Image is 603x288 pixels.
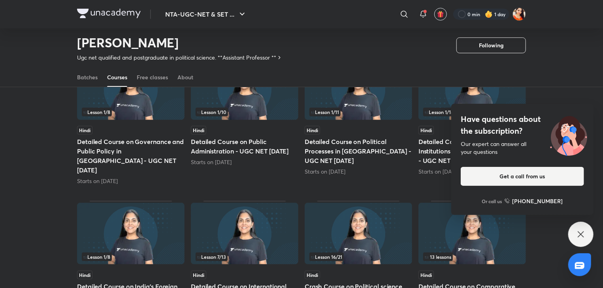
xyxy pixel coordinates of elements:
[418,58,526,120] img: Thumbnail
[311,254,342,259] span: Lesson 16 / 21
[137,73,168,81] div: Free classes
[305,271,320,279] span: Hindi
[191,56,298,185] div: Detailed Course on Public Administration - UGC NET Dec 2025
[82,108,180,116] div: left
[513,7,526,21] img: Satviki Neekhra
[83,254,110,259] span: Lesson 1 / 8
[423,108,521,116] div: infocontainer
[423,108,521,116] div: left
[305,203,412,264] img: Thumbnail
[196,252,294,261] div: infocontainer
[191,126,206,135] span: Hindi
[309,252,407,261] div: infocontainer
[82,108,180,116] div: infosection
[77,9,141,20] a: Company Logo
[82,252,180,261] div: infosection
[196,108,294,116] div: infocontainer
[544,113,594,156] img: ttu_illustration_new.svg
[191,158,298,166] div: Starts on Oct 23
[311,110,339,114] span: Lesson 1 / 11
[77,68,98,87] a: Batches
[434,8,447,21] button: avatar
[77,73,98,81] div: Batches
[191,137,298,156] h5: Detailed Course on Public Administration - UGC NET [DATE]
[77,126,92,135] span: Hindi
[77,9,141,18] img: Company Logo
[418,126,434,135] span: Hindi
[197,254,226,259] span: Lesson 7 / 13
[197,110,226,114] span: Lesson 1 / 10
[77,58,185,120] img: Thumbnail
[191,271,206,279] span: Hindi
[191,203,298,264] img: Thumbnail
[305,56,412,185] div: Detailed Course on Political Processes in India - UGC NET Dec 2025
[423,252,521,261] div: infosection
[513,197,563,205] h6: [PHONE_NUMBER]
[137,68,168,87] a: Free classes
[309,108,407,116] div: left
[305,126,320,135] span: Hindi
[107,73,127,81] div: Courses
[160,6,252,22] button: NTA-UGC-NET & SET ...
[309,252,407,261] div: left
[77,137,185,175] h5: Detailed Course on Governance and Public Policy in [GEOGRAPHIC_DATA] - UGC NET [DATE]
[196,108,294,116] div: left
[77,54,276,62] p: Ugc net qualified and postgraduate in political science. **Assistant Professor **
[77,177,185,185] div: Starts on Nov 4
[461,167,584,186] button: Get a call from us
[425,254,451,259] span: 13 lessons
[82,108,180,116] div: infocontainer
[305,168,412,176] div: Starts on Oct 10
[461,113,584,137] h4: Have questions about the subscription?
[82,252,180,261] div: infocontainer
[82,252,180,261] div: left
[83,110,110,114] span: Lesson 1 / 8
[485,10,493,18] img: streak
[196,252,294,261] div: infosection
[107,68,127,87] a: Courses
[418,203,526,264] img: Thumbnail
[177,68,193,87] a: About
[456,37,526,53] button: Following
[461,140,584,156] div: Our expert can answer all your questions
[309,108,407,116] div: infocontainer
[437,11,444,18] img: avatar
[305,137,412,165] h5: Detailed Course on Political Processes in [GEOGRAPHIC_DATA] - UGC NET [DATE]
[77,56,185,185] div: Detailed Course on Governance and Public Policy in India - UGC NET Dec 2025
[479,41,503,49] span: Following
[423,252,521,261] div: left
[505,197,563,205] a: [PHONE_NUMBER]
[309,108,407,116] div: infosection
[418,56,526,185] div: Detailed Course on Political Institutions in India - UGC NET Dec 2025
[191,58,298,120] img: Thumbnail
[196,252,294,261] div: left
[77,271,92,279] span: Hindi
[305,58,412,120] img: Thumbnail
[309,252,407,261] div: infosection
[77,35,283,50] h2: [PERSON_NAME]
[77,203,185,264] img: Thumbnail
[423,108,521,116] div: infosection
[423,252,521,261] div: infocontainer
[482,198,502,205] p: Or call us
[196,108,294,116] div: infosection
[425,110,454,114] span: Lesson 1 / 14
[418,168,526,176] div: Starts on Sep 24
[418,271,434,279] span: Hindi
[418,137,526,165] h5: Detailed Course on Political Institutions in [GEOGRAPHIC_DATA] - UGC NET [DATE]
[177,73,193,81] div: About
